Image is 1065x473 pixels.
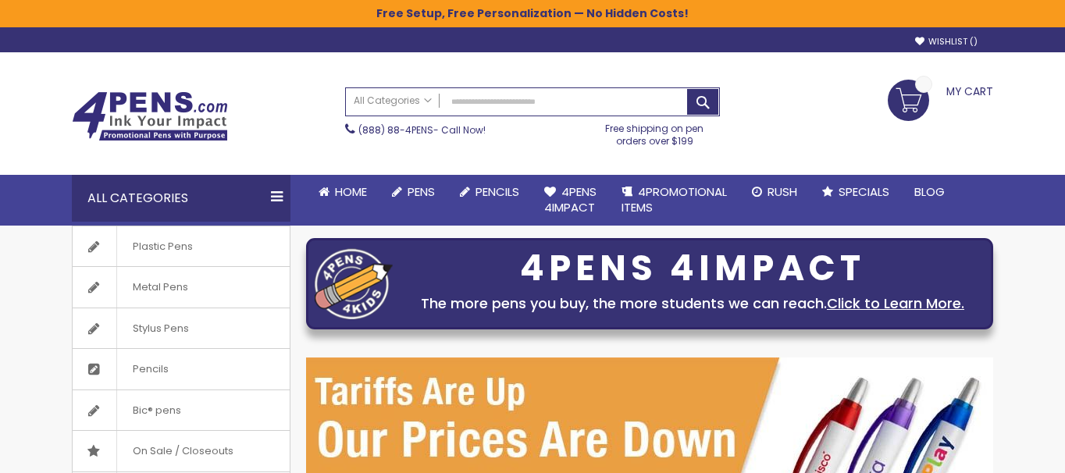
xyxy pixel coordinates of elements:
[72,175,290,222] div: All Categories
[116,267,204,308] span: Metal Pens
[914,183,945,200] span: Blog
[476,183,519,200] span: Pencils
[354,94,432,107] span: All Categories
[532,175,609,226] a: 4Pens4impact
[72,91,228,141] img: 4Pens Custom Pens and Promotional Products
[306,175,379,209] a: Home
[73,308,290,349] a: Stylus Pens
[408,183,435,200] span: Pens
[73,226,290,267] a: Plastic Pens
[346,88,440,114] a: All Categories
[768,183,797,200] span: Rush
[622,183,727,215] span: 4PROMOTIONAL ITEMS
[447,175,532,209] a: Pencils
[902,175,957,209] a: Blog
[358,123,433,137] a: (888) 88-4PENS
[915,36,978,48] a: Wishlist
[315,248,393,319] img: four_pen_logo.png
[544,183,597,215] span: 4Pens 4impact
[839,183,889,200] span: Specials
[379,175,447,209] a: Pens
[358,123,486,137] span: - Call Now!
[609,175,739,226] a: 4PROMOTIONALITEMS
[116,349,184,389] span: Pencils
[73,431,290,471] a: On Sale / Closeouts
[116,226,208,267] span: Plastic Pens
[401,252,985,285] div: 4PENS 4IMPACT
[73,349,290,389] a: Pencils
[116,431,249,471] span: On Sale / Closeouts
[116,308,205,349] span: Stylus Pens
[810,175,902,209] a: Specials
[73,390,290,431] a: Bic® pens
[589,116,721,148] div: Free shipping on pen orders over $199
[401,293,985,315] div: The more pens you buy, the more students we can reach.
[335,183,367,200] span: Home
[827,293,964,313] a: Click to Learn More.
[116,390,197,431] span: Bic® pens
[739,175,810,209] a: Rush
[73,267,290,308] a: Metal Pens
